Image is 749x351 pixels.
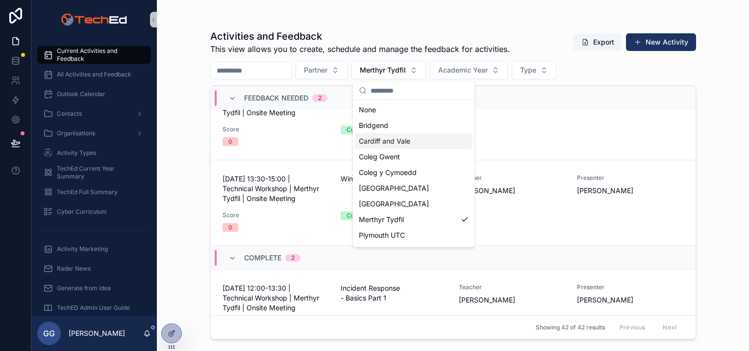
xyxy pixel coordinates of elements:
div: 2 [318,94,322,102]
span: TechED Admin User Guide [57,304,130,312]
span: [GEOGRAPHIC_DATA] [359,199,429,209]
div: 0 [228,223,232,232]
span: Activity Marketing [57,245,108,253]
span: [PERSON_NAME] [459,186,565,196]
button: Select Button [430,61,508,79]
span: TechEd Full Summary [57,188,118,196]
h1: Activities and Feedback [210,29,510,43]
p: [PERSON_NAME] [69,328,125,338]
div: Current Year [347,125,382,134]
a: Cyber Curriculum [37,203,151,221]
div: None [355,102,473,118]
span: Type [520,65,536,75]
a: TechEd Current Year Summary [37,164,151,181]
span: Academic Year [438,65,488,75]
span: Teacher [459,174,565,182]
span: Teacher [459,283,565,291]
img: App logo [61,12,127,27]
span: Merthyr Tydfil [360,65,406,75]
a: Generate from idea [37,279,151,297]
a: Outlook Calendar [37,85,151,103]
span: [DATE] 12:00-13:30 | Technical Workshop | Merthyr Tydfil | Onsite Meeting [223,283,329,313]
span: Coleg y Cymoedd [359,168,417,177]
span: Complete [244,253,281,263]
span: Current Activities and Feedback [57,47,141,63]
span: Coleg Gwent [359,152,400,162]
span: Plymouth UTC [359,230,405,240]
a: TechED Admin User Guide [37,299,151,317]
span: Radar News [57,265,91,273]
a: All Activities and Feedback [37,66,151,83]
span: Feedback Needed [244,93,308,103]
a: TechEd Full Summary [37,183,151,201]
a: Organisations [37,125,151,142]
span: Presenter [577,174,683,182]
span: Cyber Curriculum [57,208,107,216]
span: Organisations [57,129,95,137]
span: Partner [304,65,327,75]
span: This view allows you to create, schedule and manage the feedback for activities. [210,43,510,55]
span: Showing 42 of 42 results [536,324,605,331]
span: Incident Response - Basics Part 1 [341,283,447,303]
span: Activity Types [57,149,96,157]
span: [GEOGRAPHIC_DATA] [359,246,429,256]
span: Presenter [577,283,683,291]
span: Merthyr Tydfil [359,215,404,225]
a: [DATE] 12:00-13:30 | Technical Workshop | Merthyr Tydfil | Onsite MeetingIncident Response - Basi... [211,74,696,160]
a: Radar News [37,260,151,277]
span: Bridgend [359,121,388,130]
div: 2 [291,254,295,262]
span: Cardiff and Vale [359,136,410,146]
span: GG [43,327,55,339]
span: Score [223,125,329,133]
button: Select Button [296,61,348,79]
a: Current Activities and Feedback [37,46,151,64]
span: All Activities and Feedback [57,71,131,78]
span: Score [223,211,329,219]
span: [PERSON_NAME] [577,186,683,196]
span: [PERSON_NAME] [459,295,565,305]
a: Activity Types [37,144,151,162]
div: Current Year [347,211,382,220]
div: 0 [228,137,232,146]
div: scrollable content [31,39,157,316]
span: [DATE] 13:30-15:00 | Technical Workshop | Merthyr Tydfil | Onsite Meeting [223,174,329,203]
button: New Activity [626,33,696,51]
button: Select Button [351,61,426,79]
div: Suggestions [353,100,474,247]
button: Export [574,33,622,51]
a: Contacts [37,105,151,123]
span: Contacts [57,110,82,118]
span: Generate from idea [57,284,111,292]
span: Outlook Calendar [57,90,105,98]
a: [DATE] 13:30-15:00 | Technical Workshop | Merthyr Tydfil | Onsite MeetingWindows Investigation Pa... [211,160,696,246]
span: [GEOGRAPHIC_DATA] [359,183,429,193]
button: Select Button [512,61,556,79]
span: Windows Investigation Part 2 [341,174,447,184]
span: TechEd Current Year Summary [57,165,141,180]
span: [PERSON_NAME] [577,295,683,305]
a: Activity Marketing [37,240,151,258]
